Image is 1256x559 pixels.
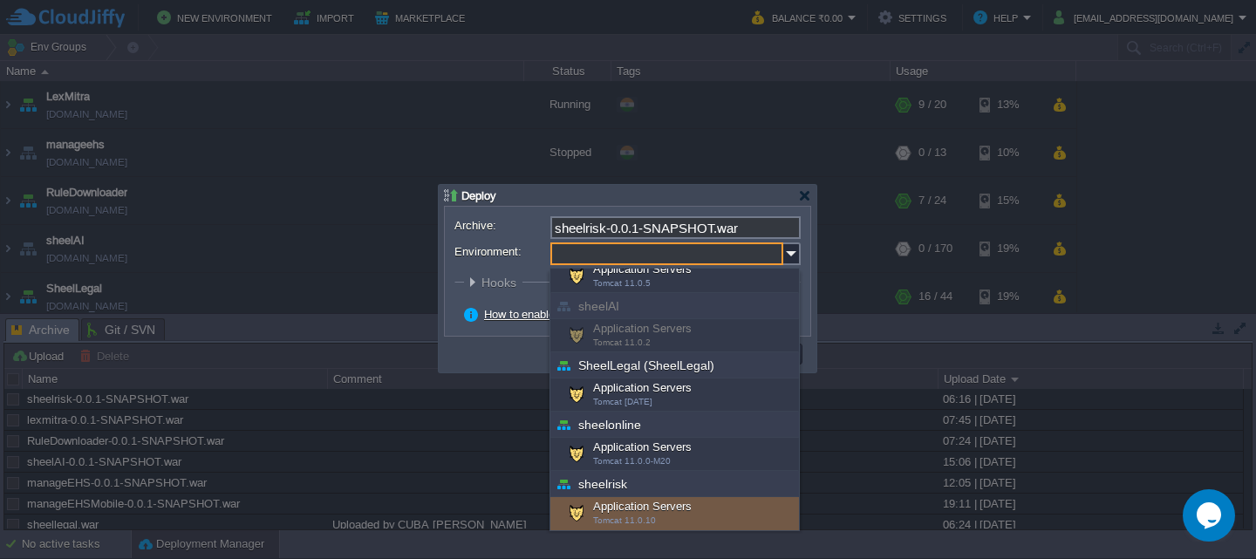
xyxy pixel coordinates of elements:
[593,337,651,347] span: Tomcat 11.0.2
[550,378,799,412] div: Application Servers
[484,308,693,321] a: How to enable zero-downtime deployment
[550,497,799,530] div: Application Servers
[454,216,549,235] label: Archive:
[593,515,656,525] span: Tomcat 11.0.10
[550,412,799,438] div: sheelonline
[550,319,799,352] div: Application Servers
[550,352,799,378] div: SheelLegal (SheelLegal)
[593,456,671,466] span: Tomcat 11.0.0-M20
[550,260,799,293] div: Application Servers
[454,242,549,261] label: Environment:
[481,276,521,290] span: Hooks
[461,189,496,202] span: Deploy
[593,278,651,288] span: Tomcat 11.0.5
[593,397,652,406] span: Tomcat [DATE]
[550,471,799,497] div: sheelrisk
[1183,489,1239,542] iframe: chat widget
[550,293,799,319] div: sheelAI
[550,438,799,471] div: Application Servers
